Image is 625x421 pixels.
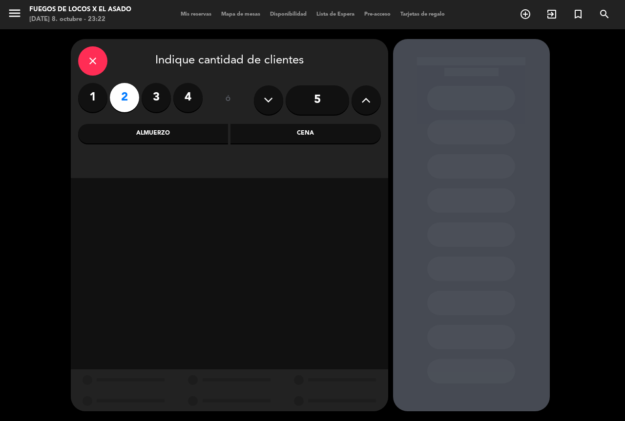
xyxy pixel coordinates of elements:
[176,12,216,17] span: Mis reservas
[212,83,244,117] div: ó
[599,8,610,20] i: search
[7,6,22,20] i: menu
[110,83,139,112] label: 2
[546,8,558,20] i: exit_to_app
[87,55,99,67] i: close
[572,8,584,20] i: turned_in_not
[29,15,131,24] div: [DATE] 8. octubre - 23:22
[173,83,203,112] label: 4
[78,124,229,143] div: Almuerzo
[142,83,171,112] label: 3
[230,124,381,143] div: Cena
[7,6,22,24] button: menu
[396,12,450,17] span: Tarjetas de regalo
[359,12,396,17] span: Pre-acceso
[216,12,265,17] span: Mapa de mesas
[265,12,312,17] span: Disponibilidad
[520,8,531,20] i: add_circle_outline
[312,12,359,17] span: Lista de Espera
[78,46,381,76] div: Indique cantidad de clientes
[29,5,131,15] div: Fuegos de Locos X El Asado
[78,83,107,112] label: 1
